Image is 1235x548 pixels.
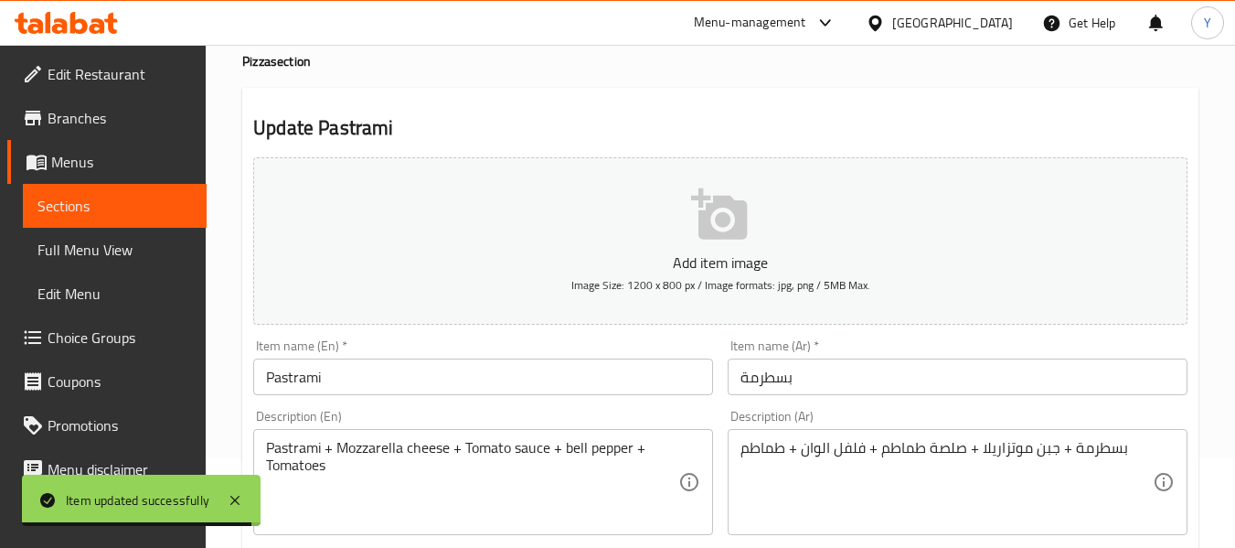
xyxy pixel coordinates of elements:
span: Menu disclaimer [48,458,192,480]
div: [GEOGRAPHIC_DATA] [892,13,1013,33]
a: Promotions [7,403,207,447]
a: Upsell [7,491,207,535]
div: Menu-management [694,12,806,34]
a: Edit Restaurant [7,52,207,96]
span: Edit Restaurant [48,63,192,85]
a: Edit Menu [23,272,207,316]
div: Item updated successfully [66,490,209,510]
span: Edit Menu [37,283,192,305]
a: Menus [7,140,207,184]
h4: Pizza section [242,52,1198,70]
input: Enter name En [253,359,713,395]
span: Full Menu View [37,239,192,261]
span: Sections [37,195,192,217]
p: Add item image [282,252,1159,274]
button: Add item imageImage Size: 1200 x 800 px / Image formats: jpg, png / 5MB Max. [253,157,1187,325]
span: Choice Groups [48,327,192,349]
a: Branches [7,96,207,140]
span: Coupons [48,371,192,392]
h2: Update Pastrami [253,114,1187,142]
textarea: بسطرمة + جبن موتزاريلا + صلصة طماطم + فلفل الوان + طماطم [740,439,1153,526]
input: Enter name Ar [728,359,1187,395]
span: Menus [51,151,192,173]
span: Promotions [48,414,192,436]
a: Menu disclaimer [7,447,207,491]
span: Image Size: 1200 x 800 px / Image formats: jpg, png / 5MB Max. [571,274,870,295]
a: Coupons [7,360,207,403]
a: Full Menu View [23,228,207,272]
a: Sections [23,184,207,228]
span: Branches [48,107,192,129]
a: Choice Groups [7,316,207,360]
textarea: Pastrami + Mozzarella cheese + Tomato sauce + bell pepper + Tomatoes [266,439,678,526]
span: Y [1204,13,1211,33]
